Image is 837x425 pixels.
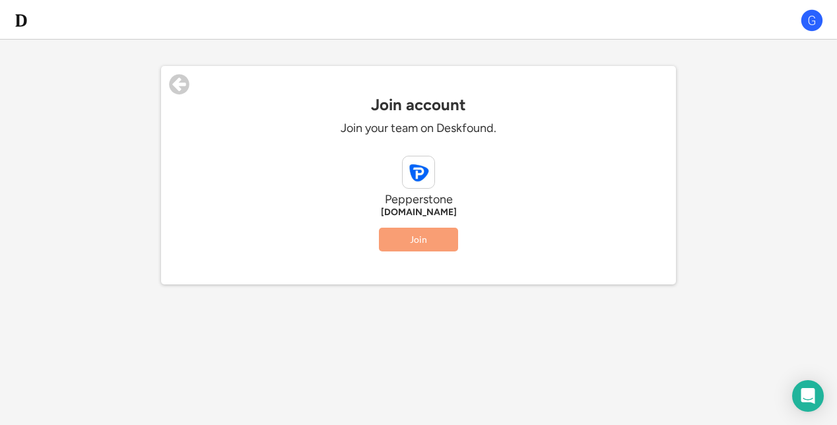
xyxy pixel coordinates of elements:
button: Join [379,228,458,251]
div: Open Intercom Messenger [792,380,824,412]
div: Join your team on Deskfound. [220,121,617,136]
img: pepperstone.com [403,156,434,188]
img: G.png [800,9,824,32]
div: Pepperstone [220,192,617,207]
div: Join account [161,96,676,114]
div: [DOMAIN_NAME] [220,207,617,218]
img: d-whitebg.png [13,13,29,28]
